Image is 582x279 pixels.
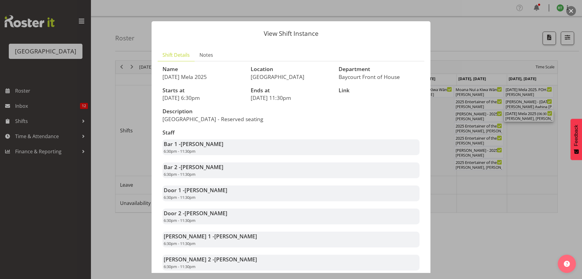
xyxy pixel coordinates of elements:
[162,108,287,114] h3: Description
[164,148,196,154] span: 6:30pm - 11:30pm
[181,163,223,171] span: [PERSON_NAME]
[251,87,332,94] h3: Ends at
[164,218,196,223] span: 6:30pm - 11:30pm
[164,209,227,217] strong: Door 2 -
[164,186,227,194] strong: Door 1 -
[574,125,579,146] span: Feedback
[339,73,420,80] p: Baycourt Front of House
[564,261,570,267] img: help-xxl-2.png
[339,66,420,72] h3: Department
[162,87,243,94] h3: Starts at
[164,172,196,177] span: 6:30pm - 11:30pm
[158,30,424,37] p: View Shift Instance
[164,195,196,200] span: 6:30pm - 11:30pm
[164,140,223,148] strong: Bar 1 -
[162,94,243,101] p: [DATE] 6:30pm
[164,264,196,269] span: 6:30pm - 11:30pm
[185,186,227,194] span: [PERSON_NAME]
[164,163,223,171] strong: Bar 2 -
[181,140,223,148] span: [PERSON_NAME]
[214,233,257,240] span: [PERSON_NAME]
[162,116,287,122] p: [GEOGRAPHIC_DATA] - Reserved seating
[162,51,190,59] span: Shift Details
[162,130,420,136] h3: Staff
[164,241,196,246] span: 6:30pm - 11:30pm
[251,94,332,101] p: [DATE] 11:30pm
[162,73,243,80] p: [DATE] Mela 2025
[185,209,227,217] span: [PERSON_NAME]
[164,256,257,263] strong: [PERSON_NAME] 2 -
[199,51,213,59] span: Notes
[339,87,420,94] h3: Link
[214,256,257,263] span: [PERSON_NAME]
[164,233,257,240] strong: [PERSON_NAME] 1 -
[162,66,243,72] h3: Name
[570,119,582,160] button: Feedback - Show survey
[251,66,332,72] h3: Location
[251,73,332,80] p: [GEOGRAPHIC_DATA]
